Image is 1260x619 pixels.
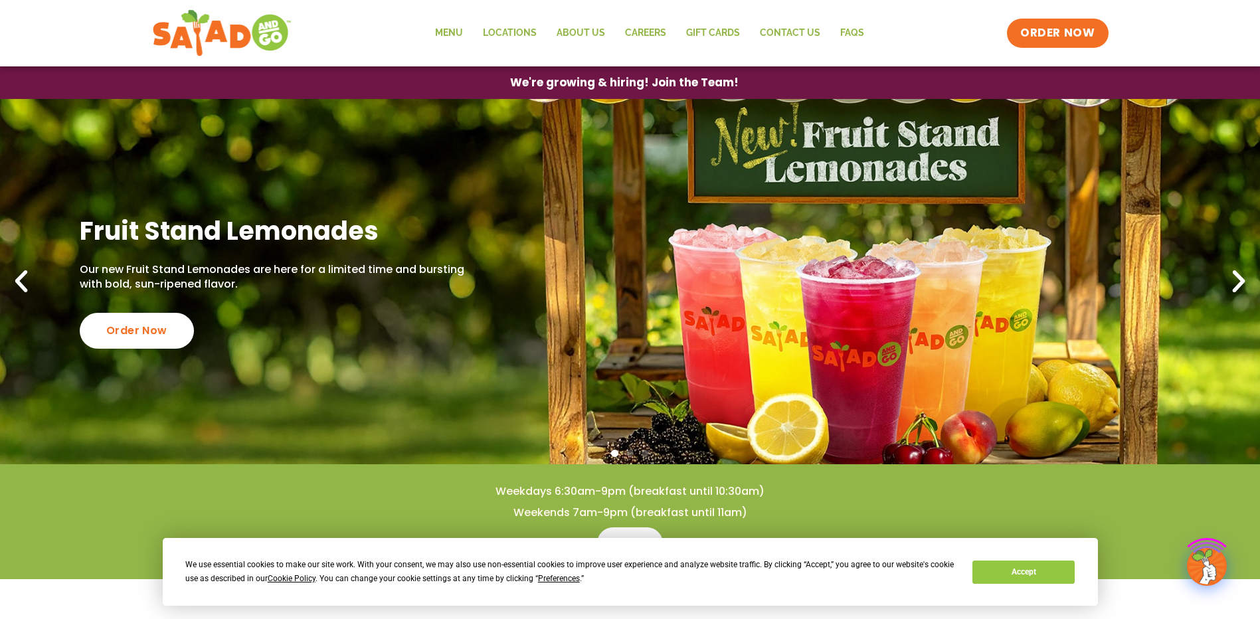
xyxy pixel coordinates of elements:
a: ORDER NOW [1007,19,1108,48]
a: Locations [473,18,547,48]
span: Go to slide 3 [642,450,649,457]
a: GIFT CARDS [676,18,750,48]
a: Menu [425,18,473,48]
span: Cookie Policy [268,574,315,583]
a: FAQs [830,18,874,48]
p: Our new Fruit Stand Lemonades are here for a limited time and bursting with bold, sun-ripened fla... [80,262,469,292]
h4: Weekdays 6:30am-9pm (breakfast until 10:30am) [27,484,1233,499]
div: Cookie Consent Prompt [163,538,1098,606]
h2: Fruit Stand Lemonades [80,215,469,247]
a: Contact Us [750,18,830,48]
span: We're growing & hiring! Join the Team! [510,77,739,88]
img: new-SAG-logo-768×292 [152,7,292,60]
div: We use essential cookies to make our site work. With your consent, we may also use non-essential ... [185,558,956,586]
a: About Us [547,18,615,48]
a: Careers [615,18,676,48]
span: Preferences [538,574,580,583]
nav: Menu [425,18,874,48]
span: Go to slide 1 [611,450,618,457]
div: Order Now [80,313,194,349]
button: Accept [972,561,1075,584]
span: ORDER NOW [1020,25,1095,41]
div: Next slide [1224,267,1253,296]
span: Go to slide 2 [626,450,634,457]
span: Menu [613,535,647,551]
a: Menu [597,527,663,559]
h4: Weekends 7am-9pm (breakfast until 11am) [27,505,1233,520]
a: We're growing & hiring! Join the Team! [490,67,759,98]
div: Previous slide [7,267,36,296]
